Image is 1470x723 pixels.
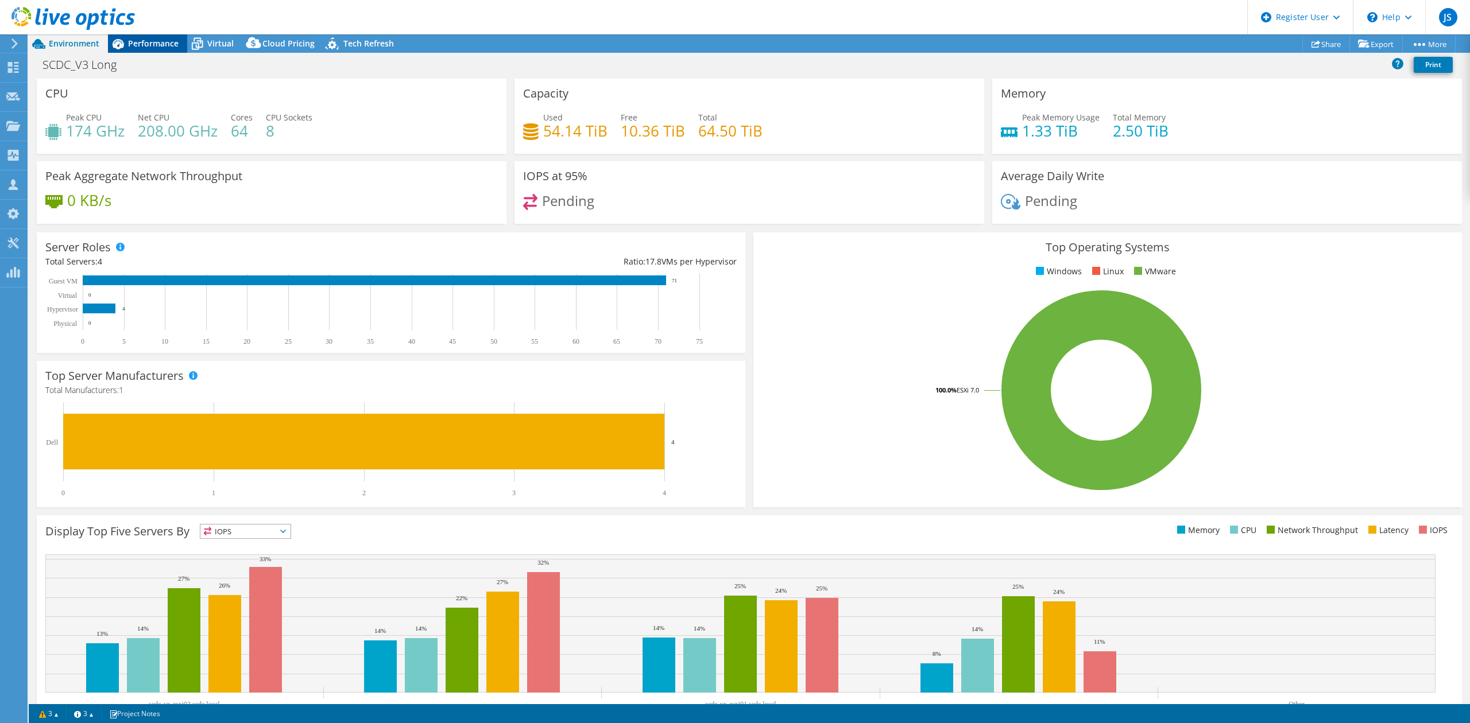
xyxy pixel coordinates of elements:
h4: 0 KB/s [67,194,111,207]
span: Cloud Pricing [262,38,315,49]
h3: Top Server Manufacturers [45,370,184,382]
span: 1 [119,384,123,395]
text: 14% [137,625,149,632]
text: 0 [61,489,65,497]
li: Memory [1174,524,1220,537]
span: CPU Sockets [266,112,312,123]
h4: 208.00 GHz [138,125,218,137]
text: 20 [243,337,250,345]
text: 50 [490,337,497,345]
li: IOPS [1416,524,1448,537]
h4: 174 GHz [66,125,125,137]
text: 14% [653,624,664,631]
a: 3 [66,706,102,721]
text: 5 [122,337,126,345]
text: 40 [408,337,415,345]
h4: 10.36 TiB [621,125,685,137]
text: 0 [81,337,84,345]
text: 35 [367,337,374,345]
text: 25% [1012,583,1024,590]
text: Hypervisor [47,305,78,313]
li: Latency [1365,524,1409,537]
a: Share [1302,35,1350,53]
svg: \n [1367,12,1378,22]
text: 0 [88,292,91,298]
text: 70 [655,337,661,345]
span: Cores [231,112,253,123]
text: 25 [285,337,292,345]
text: 27% [497,578,508,585]
text: Dell [46,438,58,446]
span: Pending [1025,191,1077,210]
text: 71 [672,278,677,283]
text: 24% [775,587,787,594]
h3: Average Daily Write [1001,170,1104,182]
text: 2 [362,489,366,497]
h3: Server Roles [45,241,111,254]
text: Other [1289,700,1304,708]
span: Peak Memory Usage [1022,112,1100,123]
text: 25% [734,582,746,589]
h4: 64.50 TiB [698,125,763,137]
text: 13% [96,630,108,637]
text: 75 [696,337,703,345]
text: 8% [933,650,941,657]
h4: Total Manufacturers: [45,384,737,397]
a: More [1402,35,1456,53]
text: 60 [572,337,579,345]
text: 30 [326,337,332,345]
span: Free [621,112,637,123]
h3: CPU [45,87,68,100]
h4: 64 [231,125,253,137]
li: Linux [1089,265,1124,278]
h4: 1.33 TiB [1022,125,1100,137]
text: 27% [178,575,189,582]
text: 4 [671,438,675,445]
h3: Memory [1001,87,1046,100]
div: Total Servers: [45,255,391,268]
h4: 2.50 TiB [1113,125,1169,137]
li: Windows [1033,265,1082,278]
span: Performance [128,38,179,49]
text: 14% [415,625,427,632]
h3: Peak Aggregate Network Throughput [45,170,242,182]
text: 24% [1053,588,1065,595]
text: 14% [972,625,983,632]
text: 32% [537,559,549,566]
span: Environment [49,38,99,49]
span: Net CPU [138,112,169,123]
text: 45 [449,337,456,345]
tspan: 100.0% [935,386,957,394]
text: Guest VM [49,277,78,285]
h1: SCDC_V3 Long [37,59,134,71]
li: CPU [1227,524,1256,537]
span: Tech Refresh [343,38,394,49]
span: 4 [98,256,102,267]
span: Peak CPU [66,112,102,123]
h4: 54.14 TiB [543,125,608,137]
text: 15 [203,337,210,345]
text: scdc-vx-esxi02.scdc.local [149,700,220,708]
h3: IOPS at 95% [523,170,587,182]
span: JS [1439,8,1457,26]
text: 14% [694,625,705,632]
span: Total [698,112,717,123]
a: Project Notes [101,706,168,721]
text: 0 [88,320,91,326]
a: Print [1414,57,1453,73]
text: 10 [161,337,168,345]
text: scdc-vx-esxi01.scdc.local [705,700,776,708]
text: 11% [1094,638,1105,645]
text: Virtual [58,291,78,300]
li: Network Throughput [1264,524,1358,537]
span: Used [543,112,563,123]
text: 55 [531,337,538,345]
a: Export [1349,35,1403,53]
span: 17.8 [645,256,661,267]
li: VMware [1131,265,1176,278]
text: 22% [456,594,467,601]
text: 25% [816,585,827,592]
h3: Capacity [523,87,568,100]
span: Pending [542,191,594,210]
div: Ratio: VMs per Hypervisor [391,255,737,268]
